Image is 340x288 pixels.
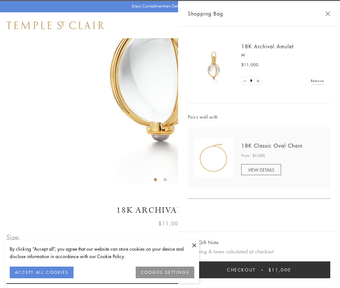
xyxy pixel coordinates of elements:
[10,267,74,278] button: ACCEPT ALL COOKIES
[158,219,182,228] span: $11,000
[194,45,233,84] img: 18K Archival Amulet
[325,11,330,16] button: Close Shopping Bag
[6,21,104,29] img: Temple St. Clair
[241,164,281,175] a: VIEW DETAILS
[227,266,256,273] span: Checkout
[242,77,248,85] a: Set quantity to 0
[188,9,223,18] span: Shopping Bag
[241,152,265,159] span: From: $9,000
[255,77,261,85] a: Set quantity to 2
[241,43,294,50] a: 18K Archival Amulet
[194,138,233,177] img: N88865-OV18
[10,245,194,260] div: By clicking “Accept all”, you agree that our website can store cookies on your device and disclos...
[248,167,274,173] span: VIEW DETAILS
[311,77,324,84] a: Remove
[241,62,258,68] span: $11,000
[136,267,194,278] button: COOKIES SETTINGS
[188,238,219,246] button: Add Gift Note
[132,3,205,9] p: Enjoy Complimentary Delivery & Returns
[188,113,330,121] span: Pairs well with
[241,52,324,58] p: M
[188,247,330,256] p: Shipping & taxes calculated at checkout
[241,142,302,149] a: 18K Classic Oval Chain
[188,261,330,278] button: Checkout $11,000
[6,205,334,216] h1: 18K Archival Amulet
[268,266,291,273] span: $11,000
[6,232,21,243] span: Size:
